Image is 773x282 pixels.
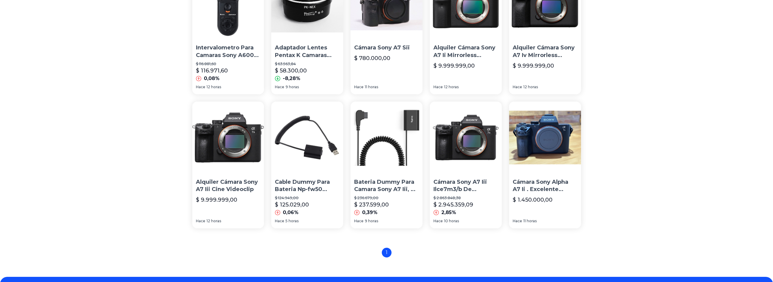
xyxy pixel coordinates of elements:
p: Bateria Dummy Para Camara Sony A7 Iii, A7 Iv, Ver Modelos [354,178,419,193]
p: $ 116.971,60 [196,66,228,75]
p: Alquiler Cámara Sony A7 Ii Mirrorless Audiovisual Cine Video [433,44,498,59]
span: Hace [354,219,364,223]
p: Alquiler Cámara Sony A7 Iv Mirrorless Audiovisual Cine Video [513,44,577,59]
span: 12 horas [207,85,221,89]
span: 12 horas [523,85,538,89]
span: Hace [433,219,443,223]
span: 11 horas [523,219,537,223]
span: 12 horas [207,219,221,223]
span: 10 horas [444,219,459,223]
p: 0,39% [362,209,378,216]
span: 9 horas [365,219,378,223]
p: Cámara Sony A7 Sii [354,44,419,52]
p: $ 58.300,00 [275,66,307,75]
span: Hace [275,219,284,223]
p: $ 9.999.999,00 [433,62,475,70]
p: $ 63.563,84 [275,62,340,66]
p: Alquiler Cámara Sony A7 Iii Cine Videoclip [196,178,261,193]
p: Cable Dummy Para Bateria Np-fw50 Camaras Sony A7 A6000 [275,178,340,193]
span: 12 horas [444,85,459,89]
span: Hace [513,85,522,89]
a: Cámara Sony Alpha A7 Ii . Excelente Estado Pocos DisparosCámara Sony Alpha A7 Ii . Excelente Esta... [509,102,581,228]
p: $ 116.881,60 [196,62,261,66]
span: Hace [196,85,205,89]
p: 0,06% [283,209,299,216]
p: 0,08% [204,75,220,82]
p: $ 2.945.359,09 [433,200,473,209]
a: Cámara Sony A7 Iii Ilce7m3/b De Fotograma Completo Sin EspejCámara Sony A7 Iii Ilce7m3/b De Fotog... [430,102,502,228]
img: Cámara Sony A7 Iii Ilce7m3/b De Fotograma Completo Sin Espej [430,102,502,173]
p: $ 9.999.999,00 [196,196,237,204]
p: $ 9.999.999,00 [513,62,554,70]
p: Cámara Sony A7 Iii Ilce7m3/b De Fotograma Completo Sin Espej [433,178,498,193]
p: $ 236.679,00 [354,196,419,200]
p: -8,28% [283,75,300,82]
span: Hace [354,85,364,89]
img: Cable Dummy Para Bateria Np-fw50 Camaras Sony A7 A6000 [271,102,343,173]
p: Intervalometro Para Camaras Sony A6000 A7 A7ii Rx100 Etc [196,44,261,59]
p: Adaptador Lentes Pentax K Camaras Sony E Mount Sony Nex E A6000 A6300 A6500 A7 A7r A7s +++ [275,44,340,59]
p: $ 780.000,00 [354,54,390,62]
p: $ 124.949,00 [275,196,340,200]
img: Bateria Dummy Para Camara Sony A7 Iii, A7 Iv, Ver Modelos [351,102,422,173]
p: $ 1.450.000,00 [513,196,552,204]
img: Alquiler Cámara Sony A7 Iii Cine Videoclip [192,102,264,173]
span: 11 horas [365,85,378,89]
span: Hace [433,85,443,89]
p: Cámara Sony Alpha A7 Ii . Excelente Estado Pocos Disparos [513,178,577,193]
span: 5 horas [286,219,299,223]
p: $ 2.863.848,38 [433,196,498,200]
img: Cámara Sony Alpha A7 Ii . Excelente Estado Pocos Disparos [509,102,581,173]
p: $ 125.029,00 [275,200,309,209]
span: Hace [196,219,205,223]
a: Bateria Dummy Para Camara Sony A7 Iii, A7 Iv, Ver ModelosBateria Dummy Para Camara Sony A7 Iii, A... [351,102,422,228]
span: Hace [513,219,522,223]
p: 2,85% [441,209,456,216]
a: Alquiler Cámara Sony A7 Iii Cine VideoclipAlquiler Cámara Sony A7 Iii Cine Videoclip$ 9.999.999,0... [192,102,264,228]
a: Cable Dummy Para Bateria Np-fw50 Camaras Sony A7 A6000Cable Dummy Para Bateria Np-fw50 Camaras So... [271,102,343,228]
p: $ 237.599,00 [354,200,389,209]
span: 9 horas [286,85,299,89]
span: Hace [275,85,284,89]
